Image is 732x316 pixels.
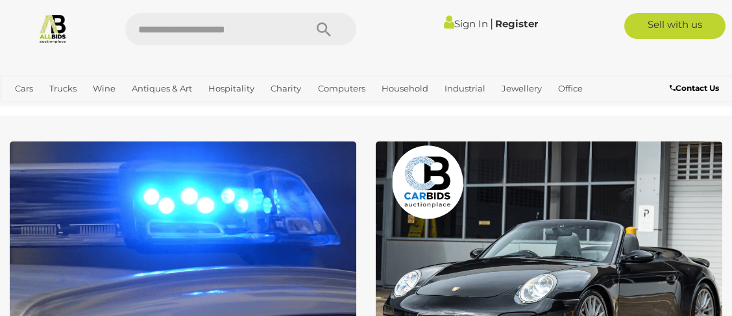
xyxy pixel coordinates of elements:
a: Trucks [44,78,82,99]
a: Contact Us [670,81,722,95]
a: Computers [313,78,371,99]
button: Search [291,13,356,45]
a: Antiques & Art [127,78,197,99]
a: Sign In [444,18,488,30]
a: Cars [10,78,38,99]
a: Industrial [439,78,491,99]
span: | [490,16,493,30]
a: Register [495,18,538,30]
a: Office [553,78,588,99]
b: Contact Us [670,83,719,93]
a: Jewellery [496,78,547,99]
a: Wine [88,78,121,99]
a: Sports [10,99,47,121]
a: [GEOGRAPHIC_DATA] [53,99,155,121]
a: Charity [265,78,306,99]
a: Household [376,78,433,99]
a: Hospitality [203,78,260,99]
img: Allbids.com.au [38,13,68,43]
a: Sell with us [624,13,726,39]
